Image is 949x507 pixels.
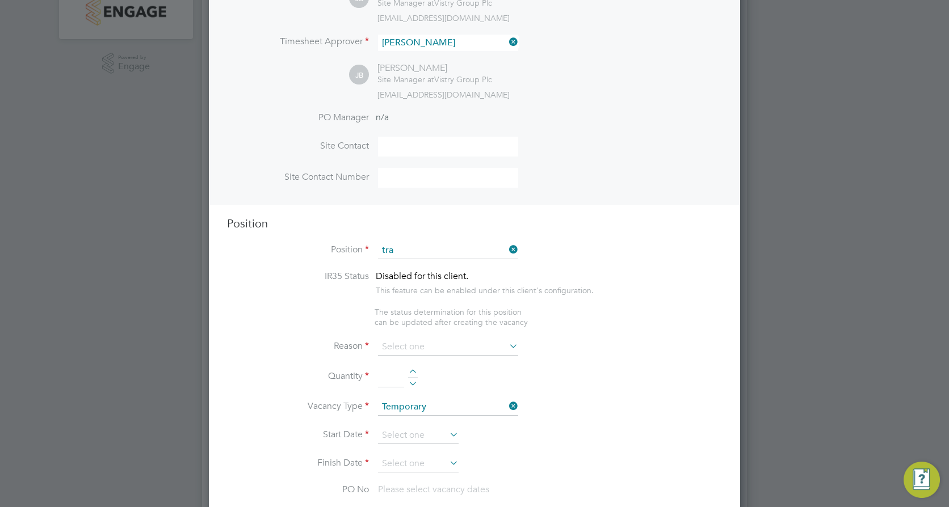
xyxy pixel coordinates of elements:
label: PO Manager [227,112,369,124]
span: JB [349,65,369,85]
label: IR35 Status [227,271,369,282]
input: Search for... [378,35,518,51]
h3: Position [227,216,722,231]
span: Site Manager at [377,74,434,84]
label: Quantity [227,370,369,382]
label: Reason [227,340,369,352]
div: This feature can be enabled under this client's configuration. [376,282,594,295]
span: [EMAIL_ADDRESS][DOMAIN_NAME] [377,13,510,23]
label: Timesheet Approver [227,36,369,48]
label: Vacancy Type [227,400,369,412]
span: Please select vacancy dates [378,484,489,495]
label: Site Contact Number [227,171,369,183]
div: [PERSON_NAME] [377,62,492,74]
label: Site Contact [227,140,369,152]
label: Position [227,244,369,256]
span: Disabled for this client. [376,271,468,282]
input: Search for... [378,242,518,259]
label: Finish Date [227,457,369,469]
label: Start Date [227,429,369,441]
button: Engage Resource Center [904,462,940,498]
span: The status determination for this position can be updated after creating the vacancy [375,307,528,327]
span: n/a [376,112,389,123]
input: Select one [378,427,459,444]
label: PO No [227,484,369,496]
input: Select one [378,455,459,472]
div: Vistry Group Plc [377,74,492,84]
span: [EMAIL_ADDRESS][DOMAIN_NAME] [377,90,510,100]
